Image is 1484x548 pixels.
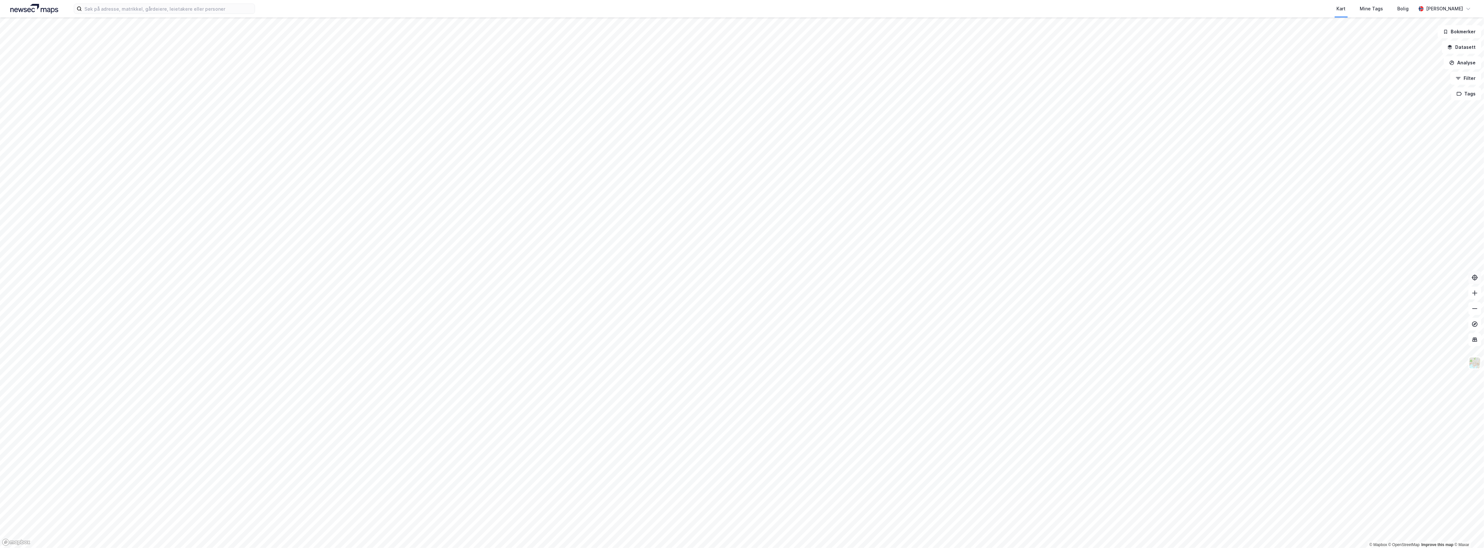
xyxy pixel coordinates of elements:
[1452,517,1484,548] iframe: Chat Widget
[1438,25,1481,38] button: Bokmerker
[2,539,30,546] a: Mapbox homepage
[1451,87,1481,100] button: Tags
[1389,543,1420,547] a: OpenStreetMap
[1398,5,1409,13] div: Bolig
[82,4,255,14] input: Søk på adresse, matrikkel, gårdeiere, leietakere eller personer
[1442,41,1481,54] button: Datasett
[10,4,58,14] img: logo.a4113a55bc3d86da70a041830d287a7e.svg
[1452,517,1484,548] div: Kontrollprogram for chat
[1369,543,1387,547] a: Mapbox
[1469,357,1481,369] img: Z
[1450,72,1481,85] button: Filter
[1422,543,1454,547] a: Improve this map
[1360,5,1383,13] div: Mine Tags
[1444,56,1481,69] button: Analyse
[1426,5,1463,13] div: [PERSON_NAME]
[1337,5,1346,13] div: Kart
